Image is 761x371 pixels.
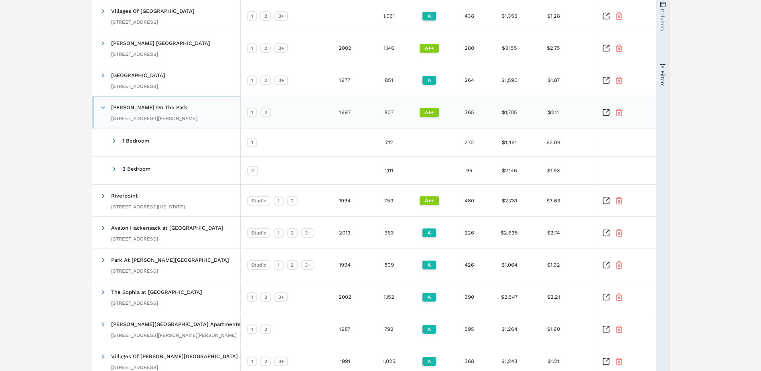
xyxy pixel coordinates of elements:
span: [PERSON_NAME][GEOGRAPHIC_DATA] Apartments [111,321,241,327]
div: A [422,12,436,20]
span: Filters [660,70,666,86]
div: $2,635 [489,217,530,249]
div: -0.50% [578,249,658,281]
div: -0.62% [578,96,658,128]
div: A++ [420,108,439,117]
div: $2,547 [489,281,530,313]
div: 2 [260,75,271,85]
div: $3.63 [530,185,578,216]
div: $1.93 [530,157,578,184]
a: Inspect Comparable [602,12,610,20]
span: Villages Of [GEOGRAPHIC_DATA] [111,8,195,14]
div: 1 [247,357,257,366]
div: 3+ [274,357,288,366]
div: 3+ [274,11,288,21]
div: $1,491 [489,128,530,156]
div: Studio [247,260,270,270]
div: [STREET_ADDRESS] [111,364,238,371]
div: [STREET_ADDRESS] [111,236,223,242]
span: 1 Bedroom [122,138,149,144]
span: Columns [660,8,666,31]
div: $1,705 [489,96,530,128]
div: 2 [247,166,258,175]
div: 3+ [301,228,315,238]
div: 1 [274,196,284,206]
div: A [422,228,436,237]
div: 1 [247,138,257,147]
div: $2.21 [530,281,578,313]
div: [STREET_ADDRESS] [111,83,165,90]
div: 1,152 [369,281,409,313]
div: 3+ [274,43,288,53]
div: 226 [449,217,489,249]
button: Remove Property From Portfolio [615,44,623,52]
div: 1,146 [369,32,409,64]
button: Remove Property From Portfolio [615,12,623,20]
span: [GEOGRAPHIC_DATA] [111,72,165,78]
div: A [422,325,436,334]
div: 1994 [321,249,369,281]
span: The Sophia at [GEOGRAPHIC_DATA] [111,289,202,295]
div: [STREET_ADDRESS][US_STATE] [111,204,185,210]
a: Inspect Comparable [602,357,610,365]
span: Avalon Hackensack at [GEOGRAPHIC_DATA] [111,225,223,231]
div: A++ [420,196,439,205]
div: $3,155 [489,32,530,64]
div: 2 [287,196,298,206]
div: 264 [449,64,489,96]
div: $2,146 [489,157,530,184]
div: 1 [247,324,257,334]
a: Inspect Comparable [602,261,610,269]
div: [STREET_ADDRESS] [111,300,202,306]
div: 3+ [274,75,288,85]
div: 1994 [321,185,369,216]
div: A [422,76,436,85]
span: [PERSON_NAME] On The Park [111,104,187,110]
div: $1,264 [489,313,530,345]
div: 2 [260,292,271,302]
div: $1,064 [489,249,530,281]
div: 2 [260,11,271,21]
div: 2013 [321,217,369,249]
div: Studio [247,196,270,206]
div: 2 [287,260,298,270]
a: Inspect Comparable [602,293,610,301]
div: [STREET_ADDRESS][PERSON_NAME][PERSON_NAME] [111,332,241,338]
div: -0.45% [578,64,658,96]
div: 595 [449,313,489,345]
div: 480 [449,185,489,216]
button: Remove Property From Portfolio [615,261,623,269]
div: +0.28% [578,185,658,216]
div: -0.93% [578,157,658,184]
div: 426 [449,249,489,281]
div: 2 [260,108,271,117]
div: -0.41% [578,217,658,249]
div: 2002 [321,32,369,64]
div: [STREET_ADDRESS] [111,268,229,274]
div: $1.60 [530,313,578,345]
div: 1987 [321,313,369,345]
div: $1.32 [530,249,578,281]
div: 1 [247,292,257,302]
span: Riverpoint [111,193,138,199]
div: A [422,293,436,302]
div: $2.11 [530,96,578,128]
span: [PERSON_NAME] [GEOGRAPHIC_DATA] [111,40,210,46]
a: Inspect Comparable [602,108,610,116]
div: 280 [449,32,489,64]
div: 1 [274,260,284,270]
div: 365 [449,96,489,128]
div: 712 [369,128,409,156]
div: 270 [449,128,489,156]
button: Remove Property From Portfolio [615,325,623,333]
div: 1 [247,11,257,21]
button: Remove Property From Portfolio [615,76,623,84]
div: 1977 [321,64,369,96]
div: 2 [287,228,298,238]
div: $1,590 [489,64,530,96]
a: Inspect Comparable [602,197,610,205]
div: +0.31% [578,281,658,313]
div: A++ [420,44,439,53]
div: 807 [369,96,409,128]
div: [STREET_ADDRESS] [111,19,195,25]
